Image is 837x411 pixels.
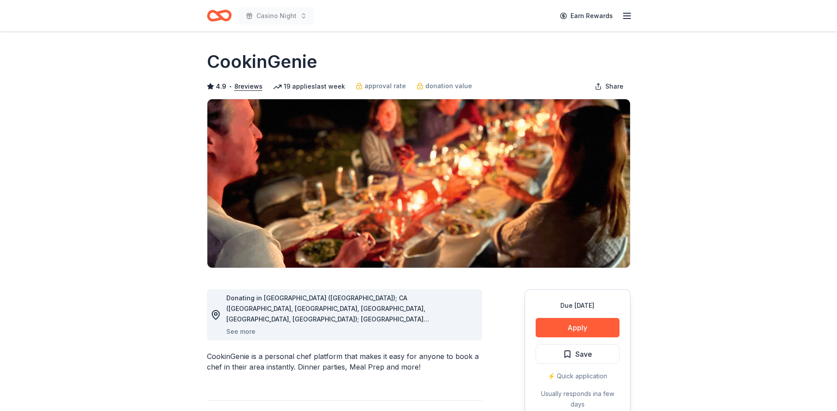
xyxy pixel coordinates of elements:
[216,81,226,92] span: 4.9
[364,81,406,91] span: approval rate
[417,81,472,91] a: donation value
[234,81,263,92] button: 8reviews
[575,348,592,360] span: Save
[555,8,618,24] a: Earn Rewards
[536,389,619,410] div: Usually responds in a few days
[207,5,232,26] a: Home
[356,81,406,91] a: approval rate
[239,7,314,25] button: Casino Night
[207,99,630,268] img: Image for CookinGenie
[207,351,482,372] div: CookinGenie is a personal chef platform that makes it easy for anyone to book a chef in their are...
[605,81,623,92] span: Share
[536,300,619,311] div: Due [DATE]
[588,78,631,95] button: Share
[256,11,297,21] span: Casino Night
[226,326,255,337] button: See more
[536,344,619,364] button: Save
[536,371,619,381] div: ⚡️ Quick application
[536,318,619,337] button: Apply
[273,81,345,92] div: 19 applies last week
[229,83,232,90] span: •
[425,81,472,91] span: donation value
[207,49,317,74] h1: CookinGenie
